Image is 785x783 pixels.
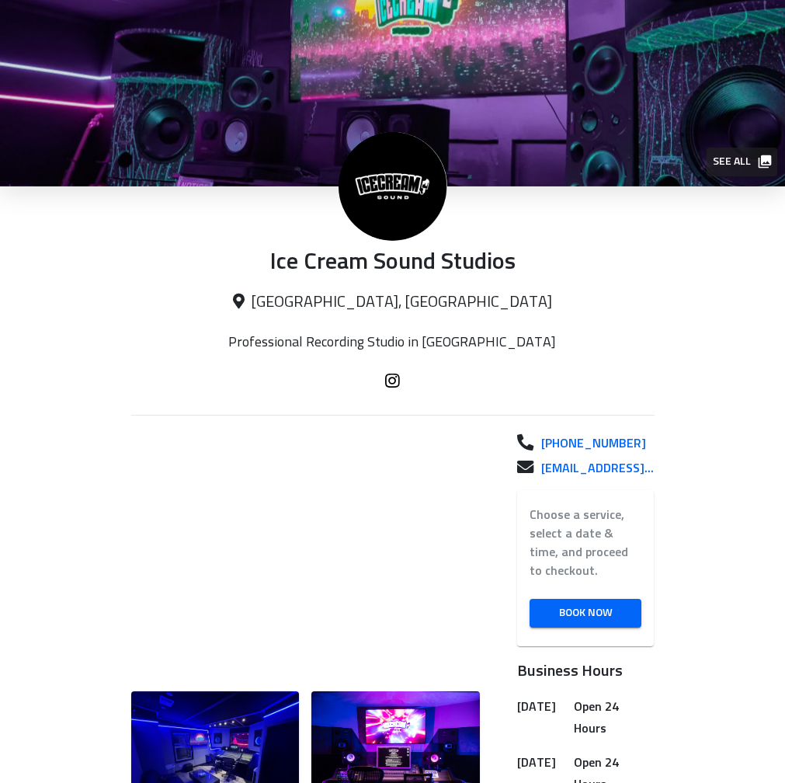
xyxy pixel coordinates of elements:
[339,132,447,241] img: Ice Cream Sound Studios
[542,604,630,623] span: Book Now
[574,696,648,739] h6: Open 24 Hours
[218,334,567,351] p: Professional Recording Studio in [GEOGRAPHIC_DATA]
[131,293,655,312] p: [GEOGRAPHIC_DATA], [GEOGRAPHIC_DATA]
[529,434,655,453] a: [PHONE_NUMBER]
[131,249,655,277] p: Ice Cream Sound Studios
[517,752,568,774] h6: [DATE]
[707,148,777,176] button: See all
[530,506,642,580] label: Choose a service, select a date & time, and proceed to checkout.
[713,152,769,172] span: See all
[529,459,655,478] a: [EMAIL_ADDRESS][DOMAIN_NAME]
[517,659,655,684] h6: Business Hours
[530,599,642,628] a: Book Now
[517,696,568,718] h6: [DATE]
